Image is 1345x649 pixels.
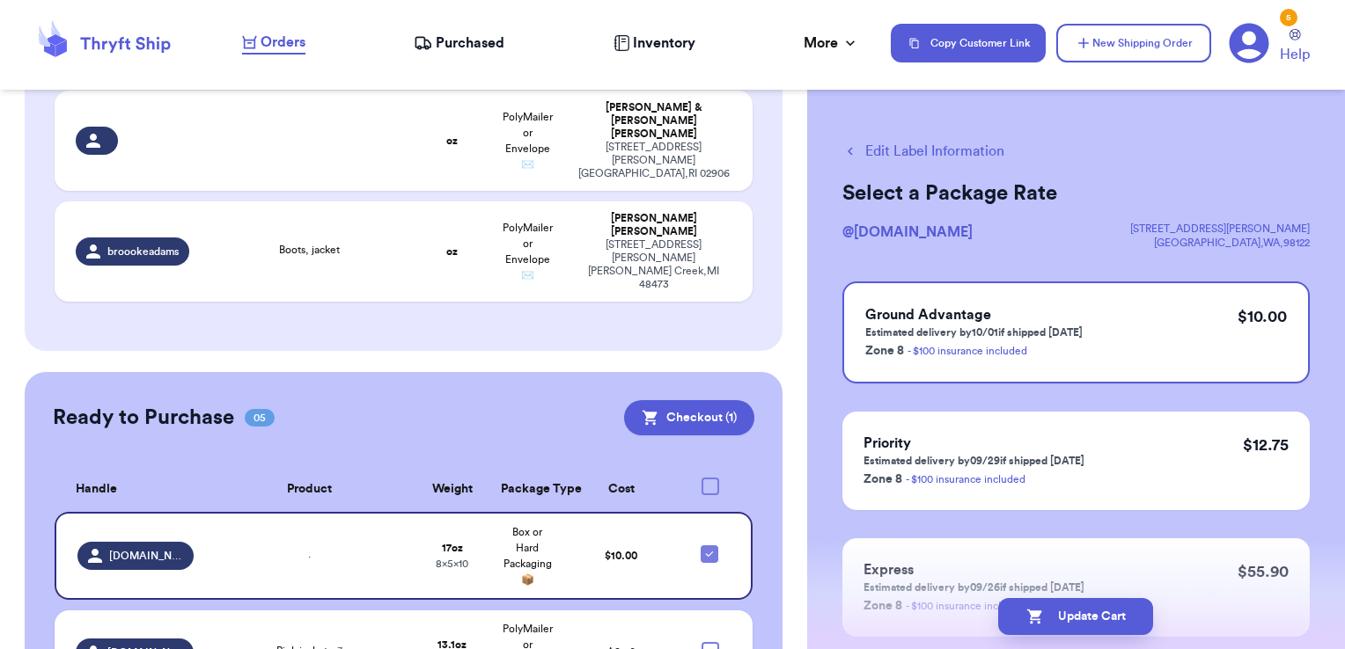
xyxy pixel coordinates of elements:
[576,212,731,238] div: [PERSON_NAME] [PERSON_NAME]
[490,467,565,512] th: Package Type
[446,246,458,257] strong: oz
[565,467,678,512] th: Cost
[446,135,458,146] strong: oz
[414,33,504,54] a: Purchased
[906,474,1025,485] a: - $100 insurance included
[998,598,1153,635] button: Update Cart
[865,308,991,322] span: Ground Advantage
[107,244,179,259] span: broookeadams
[245,409,275,427] span: 05
[891,24,1046,62] button: Copy Customer Link
[624,400,754,435] button: Checkout (1)
[842,141,1004,162] button: Edit Label Information
[1229,23,1269,63] a: 5
[842,225,973,239] span: @ [DOMAIN_NAME]
[842,179,1310,208] h2: Select a Package Rate
[308,549,311,559] span: .
[864,454,1084,468] p: Estimated delivery by 09/29 if shipped [DATE]
[279,244,340,255] span: Boots, jacket
[53,404,234,432] h2: Ready to Purchase
[576,141,731,180] div: [STREET_ADDRESS][PERSON_NAME] [GEOGRAPHIC_DATA] , RI 02906
[436,558,468,569] span: 8 x 5 x 10
[633,33,695,54] span: Inventory
[908,346,1027,356] a: - $100 insurance included
[1243,433,1289,457] p: $ 12.75
[576,101,731,141] div: [PERSON_NAME] & [PERSON_NAME] [PERSON_NAME]
[503,222,553,281] span: PolyMailer or Envelope ✉️
[442,543,463,553] strong: 17 oz
[503,527,552,585] span: Box or Hard Packaging 📦
[804,33,859,54] div: More
[1056,24,1211,62] button: New Shipping Order
[436,33,504,54] span: Purchased
[242,32,305,55] a: Orders
[1238,559,1289,584] p: $ 55.90
[614,33,695,54] a: Inventory
[1238,304,1287,329] p: $ 10.00
[1280,9,1297,26] div: 5
[415,467,489,512] th: Weight
[864,580,1084,594] p: Estimated delivery by 09/26 if shipped [DATE]
[1130,236,1310,250] div: [GEOGRAPHIC_DATA] , WA , 98122
[1280,29,1310,65] a: Help
[865,325,1083,339] p: Estimated delivery by 10/01 if shipped [DATE]
[109,549,184,563] span: [DOMAIN_NAME]
[76,480,117,499] span: Handle
[865,345,904,357] span: Zone 8
[503,112,553,170] span: PolyMailer or Envelope ✉️
[1130,222,1310,236] div: [STREET_ADDRESS][PERSON_NAME]
[261,32,305,53] span: Orders
[864,436,911,450] span: Priority
[864,473,902,485] span: Zone 8
[576,238,731,291] div: [STREET_ADDRESS][PERSON_NAME] [PERSON_NAME] Creek , MI 48473
[864,563,914,577] span: Express
[605,551,637,561] span: $ 10.00
[1280,44,1310,65] span: Help
[204,467,415,512] th: Product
